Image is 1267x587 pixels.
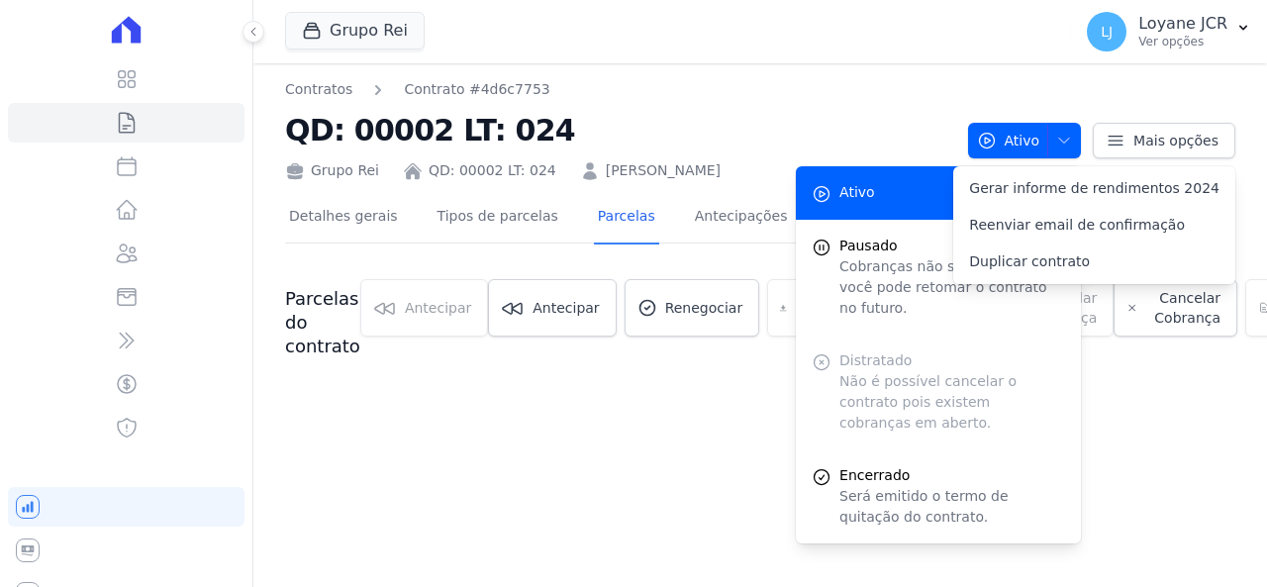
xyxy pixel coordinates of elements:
a: Cancelar Cobrança [1114,279,1237,337]
span: Ativo [977,123,1040,158]
a: Contrato #4d6c7753 [404,79,549,100]
span: Ativo [839,182,875,203]
a: Mais opções [1093,123,1235,158]
p: Será emitido o termo de quitação do contrato. [839,486,1065,528]
button: Grupo Rei [285,12,425,49]
a: Antecipações [691,192,792,245]
span: Renegociar [665,298,743,318]
a: Gerar informe de rendimentos 2024 [953,170,1235,207]
a: Antecipar [488,279,616,337]
span: Mais opções [1133,131,1218,150]
a: Renegociar [625,279,760,337]
div: Grupo Rei [285,160,379,181]
a: QD: 00002 LT: 024 [429,160,556,181]
p: Cobranças não serão geradas e você pode retomar o contrato no futuro. [839,256,1065,319]
nav: Breadcrumb [285,79,550,100]
a: Tipos de parcelas [434,192,562,245]
span: LJ [1101,25,1113,39]
h2: QD: 00002 LT: 024 [285,108,952,152]
p: Ver opções [1138,34,1227,49]
p: Loyane JCR [1138,14,1227,34]
a: [PERSON_NAME] [606,160,721,181]
button: LJ Loyane JCR Ver opções [1071,4,1267,59]
button: Ativo [968,123,1082,158]
span: Cancelar Cobrança [1146,288,1220,328]
span: Antecipar [533,298,599,318]
nav: Breadcrumb [285,79,952,100]
span: Encerrado [839,465,1065,486]
a: Parcelas [594,192,659,245]
h3: Parcelas do contrato [285,287,360,358]
a: Encerrado Será emitido o termo de quitação do contrato. [796,449,1081,543]
button: Pausado Cobranças não serão geradas e você pode retomar o contrato no futuro. [796,220,1081,335]
a: Reenviar email de confirmação [953,207,1235,244]
a: Contratos [285,79,352,100]
a: Detalhes gerais [285,192,402,245]
a: Duplicar contrato [953,244,1235,280]
span: Pausado [839,236,1065,256]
